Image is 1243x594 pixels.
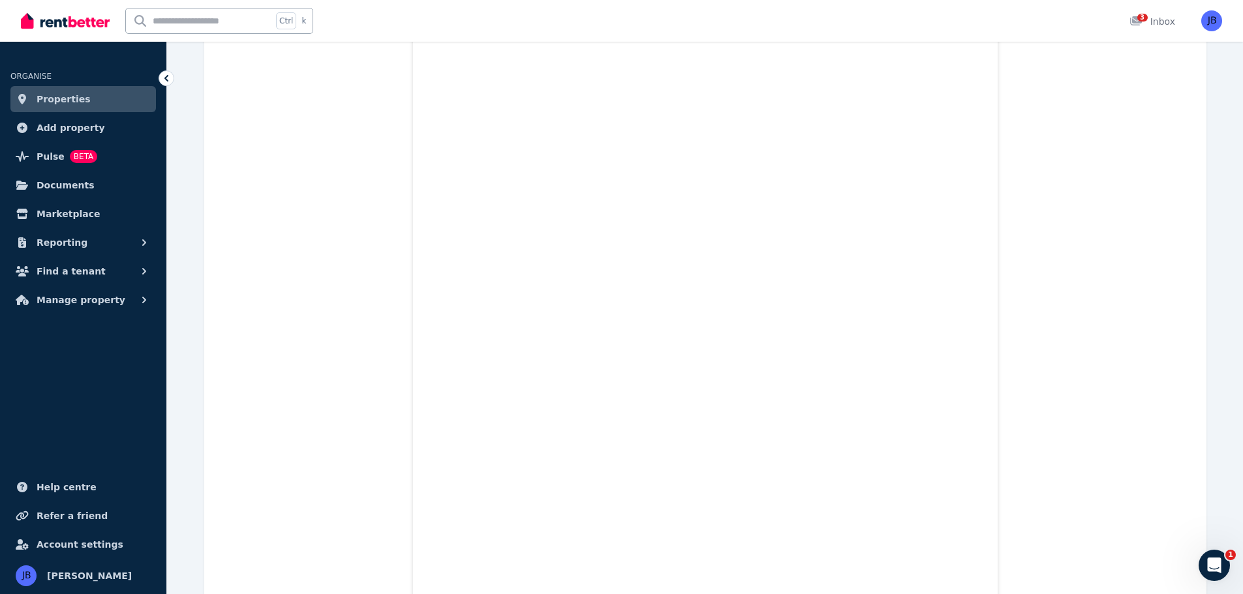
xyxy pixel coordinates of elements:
[10,86,156,112] a: Properties
[70,150,97,163] span: BETA
[37,537,123,552] span: Account settings
[10,201,156,227] a: Marketplace
[1225,550,1236,560] span: 1
[10,72,52,81] span: ORGANISE
[301,16,306,26] span: k
[10,115,156,141] a: Add property
[10,531,156,557] a: Account settings
[10,474,156,500] a: Help centre
[37,91,91,107] span: Properties
[10,143,156,170] a: PulseBETA
[37,508,108,524] span: Refer a friend
[37,149,65,164] span: Pulse
[10,230,156,256] button: Reporting
[21,11,110,31] img: RentBetter
[10,503,156,529] a: Refer a friend
[37,263,106,279] span: Find a tenant
[10,258,156,284] button: Find a tenant
[1129,15,1175,28] div: Inbox
[37,292,125,308] span: Manage property
[37,235,87,250] span: Reporting
[10,172,156,198] a: Documents
[47,568,132,584] span: [PERSON_NAME]
[276,12,296,29] span: Ctrl
[1199,550,1230,581] iframe: Intercom live chat
[37,177,95,193] span: Documents
[37,206,100,222] span: Marketplace
[37,120,105,136] span: Add property
[1201,10,1222,31] img: JACQUELINE BARRY
[1137,14,1148,22] span: 3
[16,565,37,586] img: JACQUELINE BARRY
[10,287,156,313] button: Manage property
[37,479,97,495] span: Help centre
